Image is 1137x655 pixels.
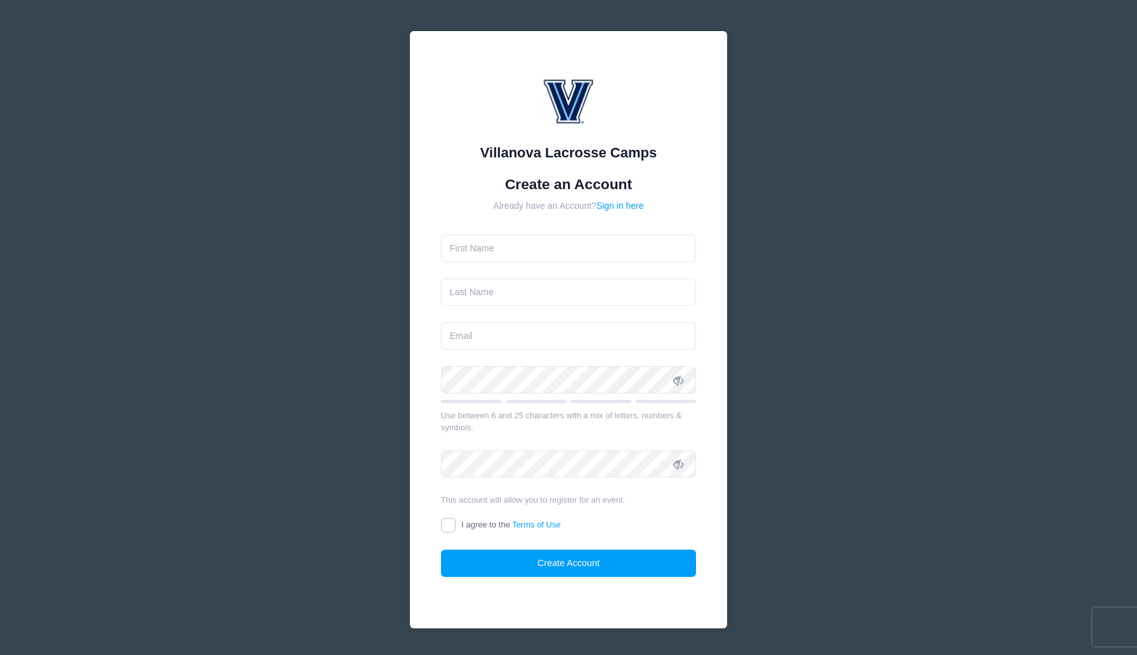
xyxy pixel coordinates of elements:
a: Terms of Use [512,520,561,529]
button: Create Account [441,550,697,577]
input: First Name [441,235,697,262]
div: Already have an Account? [441,199,697,213]
input: I agree to theTerms of Use [441,518,456,533]
h1: Create an Account [441,176,697,193]
input: Email [441,322,697,350]
div: Use between 6 and 25 characters with a mix of letters, numbers & symbols. [441,409,697,434]
input: Last Name [441,279,697,306]
a: Sign in here [596,201,644,211]
img: Villanova Lacrosse Camps [530,62,607,138]
div: Villanova Lacrosse Camps [441,142,697,163]
span: I agree to the [461,520,560,529]
div: This account will allow you to register for an event. [441,494,697,506]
